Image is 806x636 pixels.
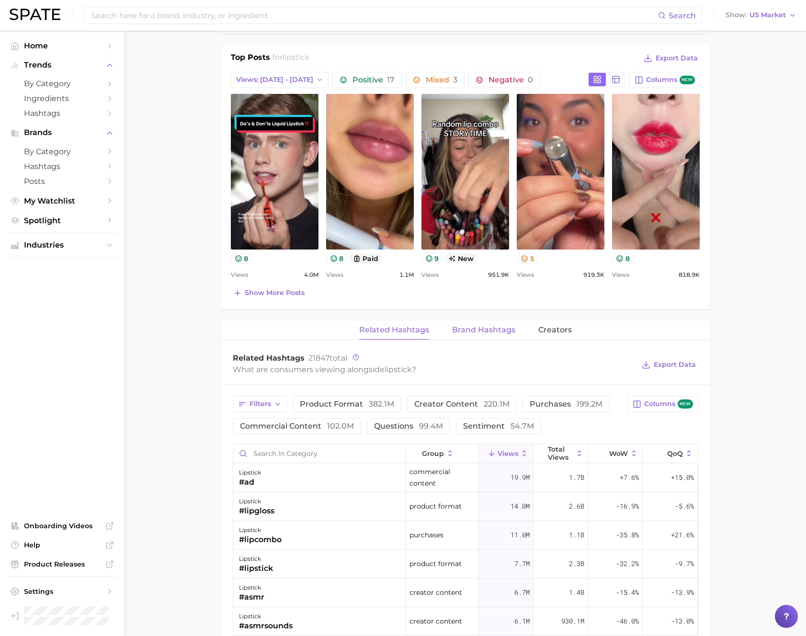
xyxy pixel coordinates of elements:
img: SPATE [10,9,60,20]
span: -15.4% [616,587,639,598]
span: 818.9k [679,269,700,281]
span: purchases [530,400,602,408]
button: lipstick#asmrcreator content6.7m1.4b-15.4%-13.9% [233,579,698,607]
span: Onboarding Videos [24,522,101,530]
button: QoQ [643,444,697,463]
a: Home [8,38,117,53]
span: purchases [409,529,443,541]
a: Product Releases [8,557,117,571]
button: lipstick#lipcombopurchases11.0m1.1b-35.8%+21.6% [233,521,698,550]
span: 1.1b [569,529,584,541]
span: Mixed [426,76,457,84]
span: 4.0m [304,269,318,281]
span: 7.7m [514,558,530,569]
span: Columns [644,399,692,409]
button: 8 [612,253,634,263]
span: Export Data [656,54,698,62]
span: -35.8% [616,529,639,541]
span: total [308,353,347,363]
span: Posts [24,177,101,186]
div: #asmr [239,591,264,603]
span: WoW [609,450,628,457]
h1: Top Posts [231,52,270,66]
span: 21847 [308,353,329,363]
button: Brands [8,125,117,140]
div: lipstick [239,496,274,507]
span: Industries [24,241,101,250]
span: group [422,450,444,457]
div: lipstick [239,611,293,622]
span: sentiment [463,422,534,430]
span: Views [231,269,248,281]
a: Log out. Currently logged in as Pro User with e-mail spate.pro@test.test. [8,603,117,628]
span: by Category [24,147,101,156]
span: -13.0% [671,615,694,627]
input: Search in category [233,444,406,463]
span: Hashtags [24,109,101,118]
span: new [680,76,695,85]
span: 930.1m [561,615,584,627]
span: Search [669,11,696,20]
div: #asmrsounds [239,620,293,632]
span: Related Hashtags [233,353,305,363]
span: 6.7m [514,587,530,598]
span: 3 [453,75,457,84]
span: product format [300,400,394,408]
span: product format [409,558,462,569]
span: Brands [24,128,101,137]
span: Trends [24,61,101,69]
span: by Category [24,79,101,88]
span: 0 [528,75,533,84]
a: by Category [8,76,117,91]
span: product format [409,500,462,512]
span: -9.7% [675,558,694,569]
span: 1.1m [399,269,414,281]
button: Columnsnew [629,72,700,88]
span: +15.0% [671,472,694,483]
span: lipstick [283,53,310,62]
span: commercial content [240,422,354,430]
span: Views [612,269,629,281]
button: Filters [233,396,287,412]
span: 99.4m [419,421,443,431]
a: by Category [8,144,117,159]
span: 382.1m [369,399,394,409]
span: -5.6% [675,500,694,512]
span: Help [24,541,101,549]
span: 19.9m [511,472,530,483]
button: lipstick#lipglossproduct format14.0m2.6b-16.9%-5.6% [233,492,698,521]
a: Posts [8,174,117,189]
h2: for [272,52,310,66]
a: Hashtags [8,106,117,121]
a: Hashtags [8,159,117,174]
button: Export Data [641,52,700,65]
span: Creators [538,326,572,334]
input: Search here for a brand, industry, or ingredient [90,7,658,23]
a: Onboarding Videos [8,519,117,533]
span: -13.9% [671,587,694,598]
span: 919.3k [583,269,604,281]
button: lipstick#asmrsoundscreator content6.1m930.1m-46.0%-13.0% [233,607,698,636]
span: Views [517,269,534,281]
span: -46.0% [616,615,639,627]
span: creator content [409,615,462,627]
span: 951.9k [488,269,509,281]
span: 220.1m [484,399,510,409]
a: Help [8,538,117,552]
span: 1.7b [569,472,584,483]
span: 2.3b [569,558,584,569]
div: #lipcombo [239,534,282,545]
span: Views [421,269,439,281]
span: Filters [250,400,271,408]
button: group [406,444,479,463]
button: 5 [517,253,538,263]
span: 1.4b [569,587,584,598]
div: lipstick [239,553,273,565]
span: lipstick [385,365,412,374]
span: Views [498,450,518,457]
span: Views: [DATE] - [DATE] [236,76,313,84]
span: creator content [409,587,462,598]
span: Product Releases [24,560,101,568]
span: Related Hashtags [359,326,429,334]
button: Columnsnew [627,396,698,412]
